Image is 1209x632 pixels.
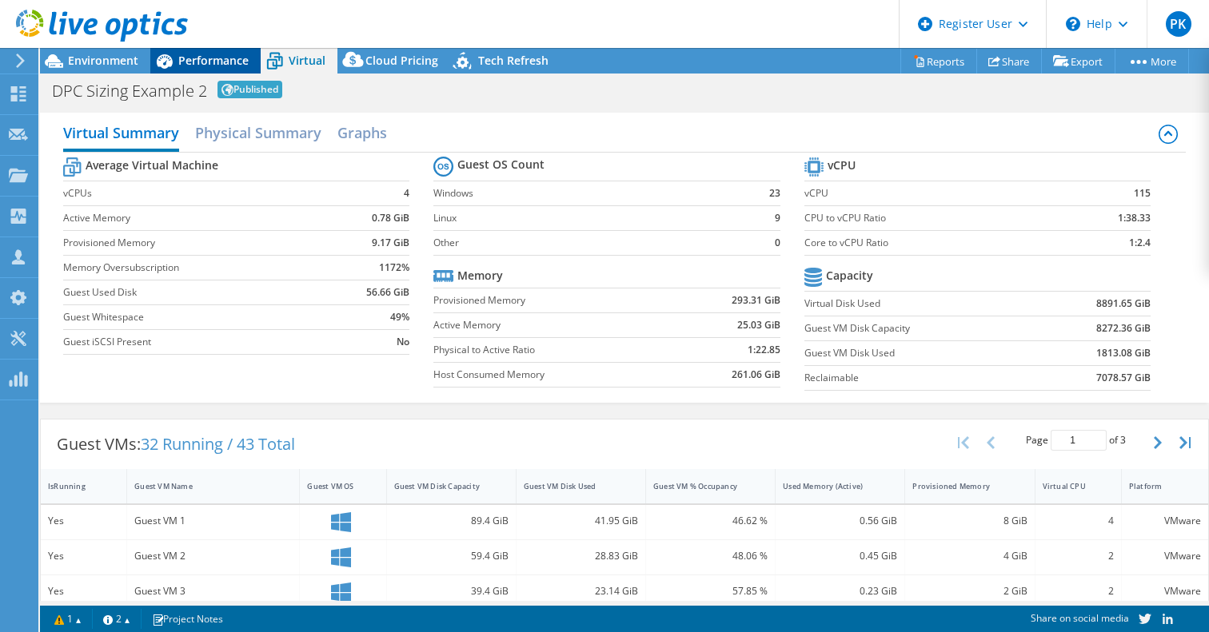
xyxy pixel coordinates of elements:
[63,117,179,152] h2: Virtual Summary
[365,53,438,68] span: Cloud Pricing
[804,296,1039,312] label: Virtual Disk Used
[394,481,489,491] div: Guest VM Disk Capacity
[769,185,780,201] b: 23
[912,582,1027,600] div: 2 GiB
[366,284,409,300] b: 56.66 GiB
[195,117,321,149] h2: Physical Summary
[48,582,119,600] div: Yes
[63,260,334,276] label: Memory Oversubscription
[134,547,292,565] div: Guest VM 2
[1129,235,1151,251] b: 1:2.4
[41,419,311,469] div: Guest VMs:
[804,185,1059,201] label: vCPU
[433,185,748,201] label: Windows
[732,292,780,308] b: 293.31 GiB
[1096,296,1151,312] b: 8891.65 GiB
[1096,345,1151,361] b: 1813.08 GiB
[86,157,218,173] b: Average Virtual Machine
[134,512,292,530] div: Guest VM 1
[1051,430,1107,451] input: jump to page
[1026,430,1126,451] span: Page of
[394,512,509,530] div: 89.4 GiB
[289,53,325,68] span: Virtual
[783,547,897,565] div: 0.45 GiB
[912,512,1027,530] div: 8 GiB
[63,309,334,325] label: Guest Whitespace
[52,83,207,99] h1: DPC Sizing Example 2
[141,433,295,455] span: 32 Running / 43 Total
[524,582,638,600] div: 23.14 GiB
[1031,611,1129,625] span: Share on social media
[1096,370,1151,386] b: 7078.57 GiB
[1043,481,1095,491] div: Virtual CPU
[1043,547,1114,565] div: 2
[433,317,679,333] label: Active Memory
[1166,11,1191,37] span: PK
[524,547,638,565] div: 28.83 GiB
[912,547,1027,565] div: 4 GiB
[828,157,856,173] b: vCPU
[804,370,1039,386] label: Reclaimable
[457,157,545,173] b: Guest OS Count
[912,481,1008,491] div: Provisioned Memory
[68,53,138,68] span: Environment
[394,547,509,565] div: 59.4 GiB
[775,235,780,251] b: 0
[433,342,679,358] label: Physical to Active Ratio
[775,210,780,226] b: 9
[433,292,679,308] label: Provisioned Memory
[737,317,780,333] b: 25.03 GiB
[804,345,1039,361] label: Guest VM Disk Used
[337,117,387,149] h2: Graphs
[63,334,334,350] label: Guest iSCSI Present
[390,309,409,325] b: 49%
[63,210,334,226] label: Active Memory
[433,235,748,251] label: Other
[404,185,409,201] b: 4
[783,481,878,491] div: Used Memory (Active)
[48,512,119,530] div: Yes
[63,235,334,251] label: Provisioned Memory
[524,481,619,491] div: Guest VM Disk Used
[48,481,100,491] div: IsRunning
[1134,185,1151,201] b: 115
[63,185,334,201] label: vCPUs
[1129,582,1201,600] div: VMware
[524,512,638,530] div: 41.95 GiB
[1096,320,1151,336] b: 8272.36 GiB
[433,210,748,226] label: Linux
[394,582,509,600] div: 39.4 GiB
[653,547,768,565] div: 48.06 %
[1118,210,1151,226] b: 1:38.33
[783,512,897,530] div: 0.56 GiB
[1129,547,1201,565] div: VMware
[372,235,409,251] b: 9.17 GiB
[1129,481,1182,491] div: Platform
[372,210,409,226] b: 0.78 GiB
[433,367,679,383] label: Host Consumed Memory
[1043,582,1114,600] div: 2
[379,260,409,276] b: 1172%
[457,268,503,284] b: Memory
[826,268,873,284] b: Capacity
[653,582,768,600] div: 57.85 %
[732,367,780,383] b: 261.06 GiB
[1129,512,1201,530] div: VMware
[804,320,1039,336] label: Guest VM Disk Capacity
[217,81,282,98] span: Published
[141,609,234,629] a: Project Notes
[48,547,119,565] div: Yes
[92,609,142,629] a: 2
[178,53,249,68] span: Performance
[1066,17,1080,31] svg: \n
[478,53,549,68] span: Tech Refresh
[134,582,292,600] div: Guest VM 3
[134,481,273,491] div: Guest VM Name
[307,481,359,491] div: Guest VM OS
[1120,433,1126,447] span: 3
[804,235,1059,251] label: Core to vCPU Ratio
[1043,512,1114,530] div: 4
[397,334,409,350] b: No
[43,609,93,629] a: 1
[1041,49,1115,74] a: Export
